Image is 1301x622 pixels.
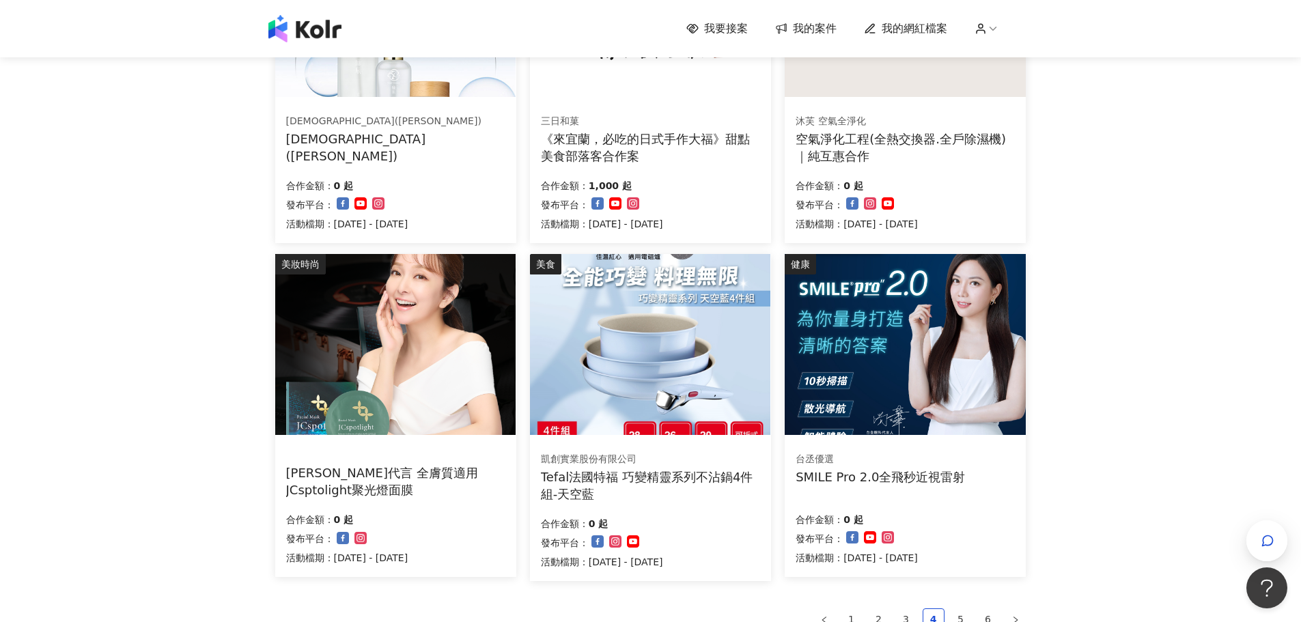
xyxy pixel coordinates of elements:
[541,216,663,232] p: 活動檔期：[DATE] - [DATE]
[286,216,408,232] p: 活動檔期：[DATE] - [DATE]
[793,21,837,36] span: 我的案件
[286,531,334,547] p: 發布平台：
[704,21,748,36] span: 我要接案
[275,254,326,274] div: 美妝時尚
[334,511,354,528] p: 0 起
[796,468,965,485] div: SMILE Pro 2.0全飛秒近視雷射
[286,550,408,566] p: 活動檔期：[DATE] - [DATE]
[541,468,760,503] div: Tefal法國特福 巧變精靈系列不沾鍋4件組-天空藍
[541,130,760,165] div: 《來宜蘭，必吃的日式手作大福》甜點美食部落客合作案
[796,216,918,232] p: 活動檔期：[DATE] - [DATE]
[286,130,505,165] div: [DEMOGRAPHIC_DATA]([PERSON_NAME])
[541,197,589,213] p: 發布平台：
[589,178,632,194] p: 1,000 起
[843,178,863,194] p: 0 起
[286,178,334,194] p: 合作金額：
[864,21,947,36] a: 我的網紅檔案
[530,254,561,274] div: 美食
[286,115,505,128] div: [DEMOGRAPHIC_DATA]([PERSON_NAME])
[541,178,589,194] p: 合作金額：
[843,511,863,528] p: 0 起
[1246,567,1287,608] iframe: Help Scout Beacon - Open
[275,254,516,435] img: 聚光燈面膜推廣
[796,178,843,194] p: 合作金額：
[882,21,947,36] span: 我的網紅檔案
[775,21,837,36] a: 我的案件
[334,178,354,194] p: 0 起
[541,515,589,532] p: 合作金額：
[796,130,1015,165] div: 空氣淨化工程(全熱交換器.全戶除濕機)｜純互惠合作
[686,21,748,36] a: 我要接案
[785,254,816,274] div: 健康
[796,511,843,528] p: 合作金額：
[541,535,589,551] p: 發布平台：
[286,511,334,528] p: 合作金額：
[541,453,759,466] div: 凱創實業股份有限公司
[541,115,759,128] div: 三日和菓
[796,453,965,466] div: 台丞優選
[589,515,608,532] p: 0 起
[530,254,770,435] img: Tefal法國特福 巧變精靈系列不沾鍋4件組 開團
[796,115,1014,128] div: 沐芙 空氣全淨化
[796,550,918,566] p: 活動檔期：[DATE] - [DATE]
[785,254,1025,435] img: SMILE Pro 2.0全飛秒近視雷射
[796,531,843,547] p: 發布平台：
[286,464,505,498] div: [PERSON_NAME]代言 全膚質適用 JCsptolight聚光燈面膜
[286,197,334,213] p: 發布平台：
[541,554,663,570] p: 活動檔期：[DATE] - [DATE]
[796,197,843,213] p: 發布平台：
[268,15,341,42] img: logo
